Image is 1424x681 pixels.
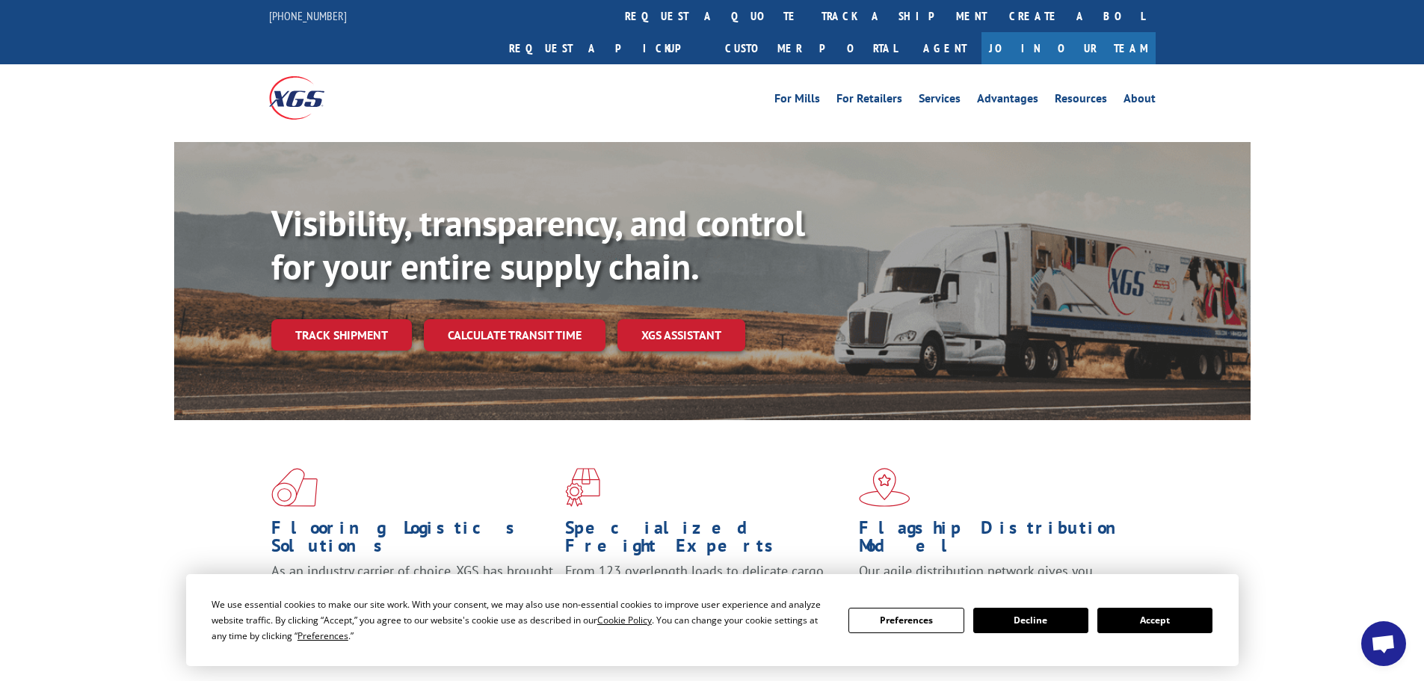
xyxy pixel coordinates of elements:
[859,468,910,507] img: xgs-icon-flagship-distribution-model-red
[1055,93,1107,109] a: Resources
[597,614,652,626] span: Cookie Policy
[714,32,908,64] a: Customer Portal
[298,629,348,642] span: Preferences
[269,8,347,23] a: [PHONE_NUMBER]
[977,93,1038,109] a: Advantages
[981,32,1156,64] a: Join Our Team
[271,200,805,289] b: Visibility, transparency, and control for your entire supply chain.
[919,93,961,109] a: Services
[271,319,412,351] a: Track shipment
[271,562,553,615] span: As an industry carrier of choice, XGS has brought innovation and dedication to flooring logistics...
[1124,93,1156,109] a: About
[565,519,848,562] h1: Specialized Freight Experts
[859,519,1141,562] h1: Flagship Distribution Model
[836,93,902,109] a: For Retailers
[859,562,1134,597] span: Our agile distribution network gives you nationwide inventory management on demand.
[565,562,848,629] p: From 123 overlength loads to delicate cargo, our experienced staff knows the best way to move you...
[271,519,554,562] h1: Flooring Logistics Solutions
[774,93,820,109] a: For Mills
[908,32,981,64] a: Agent
[186,574,1239,666] div: Cookie Consent Prompt
[498,32,714,64] a: Request a pickup
[848,608,964,633] button: Preferences
[424,319,605,351] a: Calculate transit time
[617,319,745,351] a: XGS ASSISTANT
[1097,608,1212,633] button: Accept
[973,608,1088,633] button: Decline
[212,597,830,644] div: We use essential cookies to make our site work. With your consent, we may also use non-essential ...
[271,468,318,507] img: xgs-icon-total-supply-chain-intelligence-red
[1361,621,1406,666] div: Open chat
[565,468,600,507] img: xgs-icon-focused-on-flooring-red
